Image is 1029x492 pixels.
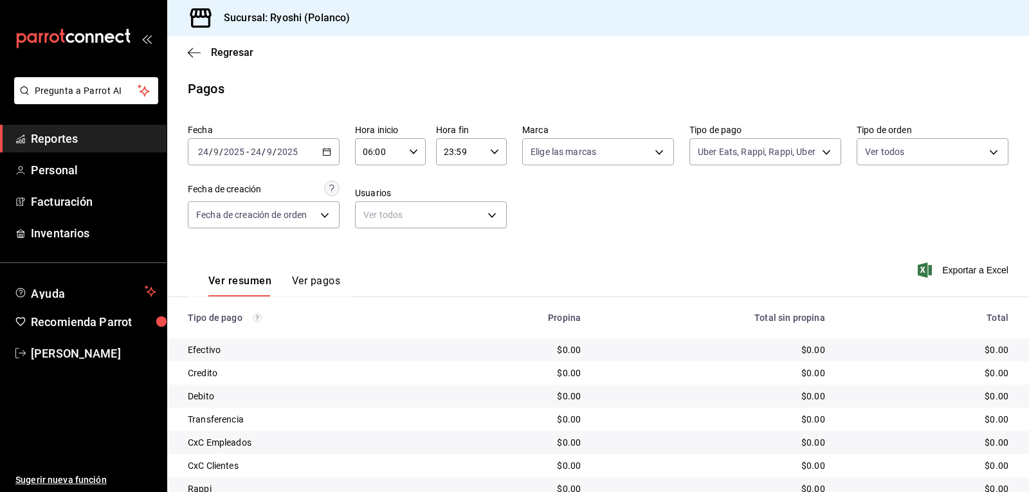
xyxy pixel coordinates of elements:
div: $0.00 [846,459,1008,472]
span: Recomienda Parrot [31,313,156,331]
div: Tipo de pago [188,313,438,323]
span: Uber Eats, Rappi, Rappi, Uber [698,145,815,158]
input: -- [213,147,219,157]
span: Ver todos [865,145,904,158]
span: Personal [31,161,156,179]
button: Exportar a Excel [920,262,1008,278]
label: Fecha [188,125,340,134]
div: Total [846,313,1008,323]
div: $0.00 [459,390,581,403]
div: $0.00 [459,459,581,472]
div: Transferencia [188,413,438,426]
div: $0.00 [846,367,1008,379]
div: $0.00 [601,436,825,449]
label: Usuarios [355,188,507,197]
span: Inventarios [31,224,156,242]
a: Pregunta a Parrot AI [9,93,158,107]
button: Ver pagos [292,275,340,296]
div: Propina [459,313,581,323]
div: CxC Clientes [188,459,438,472]
button: Regresar [188,46,253,59]
span: Elige las marcas [531,145,596,158]
div: $0.00 [601,459,825,472]
div: Pagos [188,79,224,98]
input: -- [250,147,262,157]
span: Sugerir nueva función [15,473,156,487]
div: $0.00 [601,390,825,403]
div: $0.00 [459,413,581,426]
label: Tipo de pago [689,125,841,134]
svg: Los pagos realizados con Pay y otras terminales son montos brutos. [253,313,262,322]
div: $0.00 [846,390,1008,403]
span: Fecha de creación de orden [196,208,307,221]
div: $0.00 [601,343,825,356]
div: CxC Empleados [188,436,438,449]
label: Hora fin [436,125,507,134]
input: ---- [223,147,245,157]
input: ---- [277,147,298,157]
div: $0.00 [846,413,1008,426]
label: Marca [522,125,674,134]
div: $0.00 [459,343,581,356]
label: Hora inicio [355,125,426,134]
div: $0.00 [601,413,825,426]
div: Fecha de creación [188,183,261,196]
span: / [219,147,223,157]
span: / [273,147,277,157]
button: Pregunta a Parrot AI [14,77,158,104]
label: Tipo de orden [857,125,1008,134]
h3: Sucursal: Ryoshi (Polanco) [214,10,350,26]
div: $0.00 [846,343,1008,356]
button: open_drawer_menu [141,33,152,44]
span: Pregunta a Parrot AI [35,84,138,98]
span: Reportes [31,130,156,147]
div: Credito [188,367,438,379]
span: Regresar [211,46,253,59]
div: Ver todos [355,201,507,228]
span: - [246,147,249,157]
div: Efectivo [188,343,438,356]
span: [PERSON_NAME] [31,345,156,362]
div: $0.00 [601,367,825,379]
span: / [262,147,266,157]
div: navigation tabs [208,275,340,296]
input: -- [197,147,209,157]
span: Ayuda [31,284,140,299]
input: -- [266,147,273,157]
div: Total sin propina [601,313,825,323]
span: Facturación [31,193,156,210]
div: $0.00 [846,436,1008,449]
div: $0.00 [459,367,581,379]
div: $0.00 [459,436,581,449]
div: Debito [188,390,438,403]
span: / [209,147,213,157]
button: Ver resumen [208,275,271,296]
